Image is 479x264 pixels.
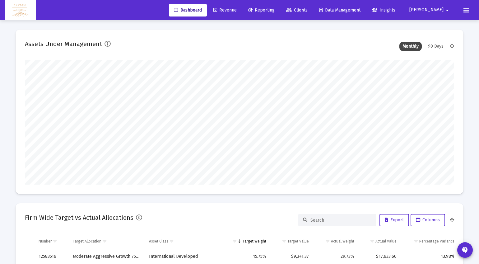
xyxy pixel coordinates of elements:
h2: Firm Wide Target vs Actual Allocations [25,213,133,223]
span: Reporting [248,7,275,13]
span: Show filter options for column 'Asset Class' [169,239,174,243]
td: Column Target Weight [226,234,271,249]
a: Reporting [243,4,280,16]
div: Target Value [287,239,309,244]
a: Clients [281,4,313,16]
span: Data Management [319,7,360,13]
span: Show filter options for column 'Number' [53,239,57,243]
span: Columns [416,217,440,223]
a: Dashboard [169,4,207,16]
div: 90 Days [425,42,447,51]
td: Column Actual Weight [313,234,359,249]
td: International Developed [145,249,226,264]
span: Show filter options for column 'Target Value' [282,239,286,243]
td: Column Actual Value [359,234,401,249]
span: Show filter options for column 'Actual Weight' [325,239,330,243]
span: Show filter options for column 'Target Weight' [232,239,237,243]
div: $9,341.37 [275,253,309,260]
div: 13.98% [405,253,454,260]
span: Export [385,217,404,223]
div: Actual Value [375,239,397,244]
div: Percentage Variance [419,239,455,244]
a: Data Management [314,4,365,16]
div: Target Allocation [73,239,101,244]
span: Dashboard [174,7,202,13]
a: Insights [367,4,400,16]
img: Dashboard [10,4,31,16]
td: Column Target Value [271,234,313,249]
div: Monthly [399,42,422,51]
h2: Assets Under Management [25,39,102,49]
div: 29.73% [318,253,354,260]
span: Show filter options for column 'Target Allocation' [102,239,107,243]
a: Revenue [208,4,242,16]
mat-icon: arrow_drop_down [444,4,451,16]
td: Column Asset Class [145,234,226,249]
div: Target Weight [243,239,266,244]
td: Column Number [34,234,68,249]
button: Export [379,214,409,226]
td: Moderate Aggressive Growth 75/25 [68,249,144,264]
input: Search [310,218,371,223]
td: Column Target Allocation [68,234,144,249]
div: Actual Weight [331,239,354,244]
mat-icon: contact_support [461,246,469,254]
div: 15.75% [230,253,266,260]
span: Show filter options for column 'Actual Value' [370,239,374,243]
button: [PERSON_NAME] [402,4,458,16]
div: Asset Class [149,239,168,244]
div: Number [39,239,52,244]
span: Show filter options for column 'Percentage Variance' [414,239,418,243]
td: 12583516 [34,249,68,264]
span: Insights [372,7,395,13]
span: Clients [286,7,308,13]
td: Column Percentage Variance [401,234,459,249]
div: $17,633.60 [363,253,397,260]
span: Revenue [213,7,237,13]
span: [PERSON_NAME] [409,7,444,13]
button: Columns [411,214,445,226]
